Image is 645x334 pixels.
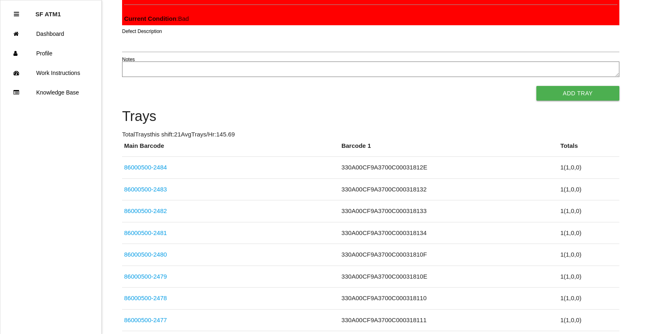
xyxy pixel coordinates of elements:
label: Defect Description [122,28,162,35]
a: Work Instructions [0,63,101,83]
td: 330A00CF9A3700C000318134 [339,222,558,244]
a: Dashboard [0,24,101,44]
td: 330A00CF9A3700C000318111 [339,309,558,331]
a: 86000500-2481 [124,229,167,236]
div: Close [14,4,19,24]
a: 86000500-2482 [124,207,167,214]
td: 330A00CF9A3700C00031810F [339,244,558,266]
td: 1 ( 1 , 0 , 0 ) [558,244,619,266]
a: 86000500-2483 [124,186,167,193]
th: Main Barcode [122,141,339,157]
td: 330A00CF9A3700C000318132 [339,178,558,200]
td: 1 ( 1 , 0 , 0 ) [558,178,619,200]
b: Current Condition [124,15,176,22]
td: 1 ( 1 , 0 , 0 ) [558,200,619,222]
td: 1 ( 1 , 0 , 0 ) [558,309,619,331]
td: 330A00CF9A3700C00031812E [339,157,558,179]
td: 1 ( 1 , 0 , 0 ) [558,157,619,179]
button: Add Tray [536,86,619,101]
label: Notes [122,56,135,63]
td: 330A00CF9A3700C000318110 [339,288,558,310]
td: 1 ( 1 , 0 , 0 ) [558,288,619,310]
h4: Trays [122,109,619,124]
a: 86000500-2477 [124,316,167,323]
a: Profile [0,44,101,63]
a: 86000500-2479 [124,273,167,280]
td: 330A00CF9A3700C000318133 [339,200,558,222]
span: : Bad [124,15,189,22]
a: 86000500-2480 [124,251,167,258]
a: 86000500-2478 [124,294,167,301]
th: Totals [558,141,619,157]
td: 1 ( 1 , 0 , 0 ) [558,266,619,288]
a: 86000500-2484 [124,164,167,171]
p: SF ATM1 [35,4,61,18]
th: Barcode 1 [339,141,558,157]
a: Knowledge Base [0,83,101,102]
td: 1 ( 1 , 0 , 0 ) [558,222,619,244]
td: 330A00CF9A3700C00031810E [339,266,558,288]
p: Total Trays this shift: 21 Avg Trays /Hr: 145.69 [122,130,619,139]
